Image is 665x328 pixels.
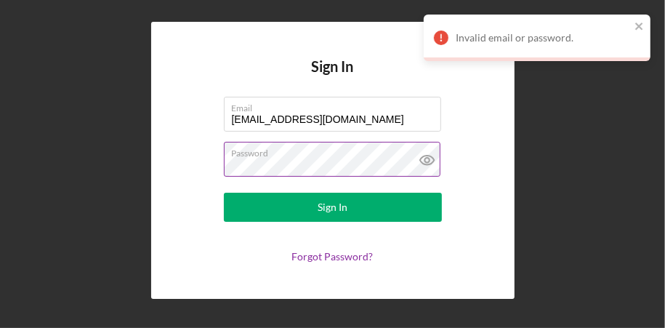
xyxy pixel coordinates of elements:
[634,20,645,34] button: close
[232,97,441,113] label: Email
[292,250,374,263] a: Forgot Password?
[312,58,354,97] h4: Sign In
[224,193,442,222] button: Sign In
[232,143,441,159] label: Password
[456,32,630,44] div: Invalid email or password.
[318,193,347,222] div: Sign In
